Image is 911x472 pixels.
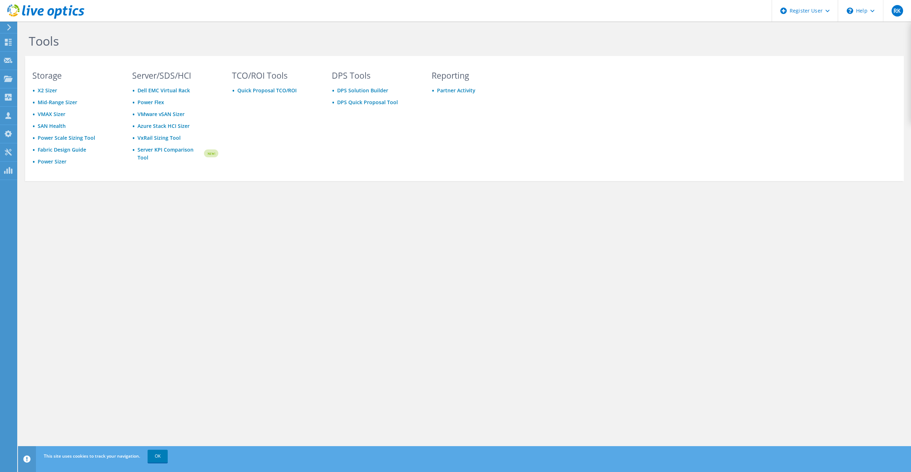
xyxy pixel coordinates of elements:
h3: Storage [32,71,118,79]
a: DPS Solution Builder [337,87,388,94]
h3: DPS Tools [332,71,418,79]
h3: Reporting [432,71,518,79]
a: DPS Quick Proposal Tool [337,99,398,106]
svg: \n [847,8,853,14]
a: Power Flex [138,99,164,106]
a: VMAX Sizer [38,111,65,117]
span: This site uses cookies to track your navigation. [44,453,140,459]
a: OK [148,450,168,463]
h3: TCO/ROI Tools [232,71,318,79]
img: new-badge.svg [203,145,218,162]
a: Mid-Range Sizer [38,99,77,106]
h1: Tools [29,33,513,48]
h3: Server/SDS/HCI [132,71,218,79]
a: Azure Stack HCI Sizer [138,122,190,129]
a: VxRail Sizing Tool [138,134,181,141]
a: Server KPI Comparison Tool [138,146,203,162]
a: X2 Sizer [38,87,57,94]
span: RK [892,5,903,17]
a: Power Sizer [38,158,66,165]
a: Fabric Design Guide [38,146,86,153]
a: VMware vSAN Sizer [138,111,185,117]
a: SAN Health [38,122,66,129]
a: Dell EMC Virtual Rack [138,87,190,94]
a: Partner Activity [437,87,475,94]
a: Quick Proposal TCO/ROI [237,87,297,94]
a: Power Scale Sizing Tool [38,134,95,141]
